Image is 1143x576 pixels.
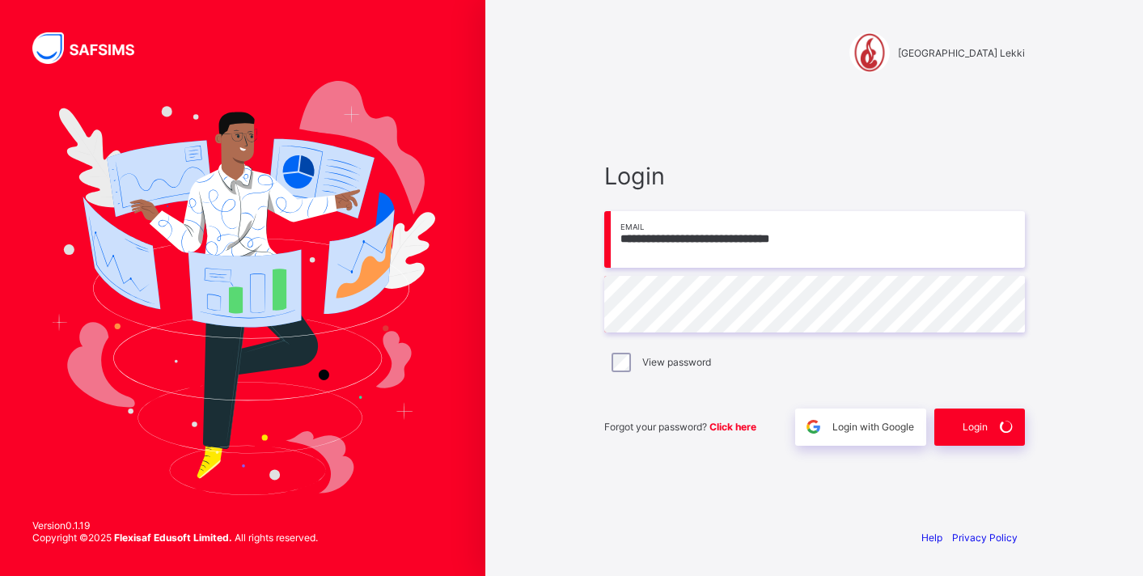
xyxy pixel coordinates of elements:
[921,532,942,544] a: Help
[804,417,823,436] img: google.396cfc9801f0270233282035f929180a.svg
[604,421,756,433] span: Forgot your password?
[963,421,988,433] span: Login
[898,47,1025,59] span: [GEOGRAPHIC_DATA] Lekki
[952,532,1018,544] a: Privacy Policy
[32,532,318,544] span: Copyright © 2025 All rights reserved.
[50,81,435,495] img: Hero Image
[709,421,756,433] a: Click here
[604,162,1025,190] span: Login
[642,356,711,368] label: View password
[114,532,232,544] strong: Flexisaf Edusoft Limited.
[32,32,154,64] img: SAFSIMS Logo
[32,519,318,532] span: Version 0.1.19
[832,421,914,433] span: Login with Google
